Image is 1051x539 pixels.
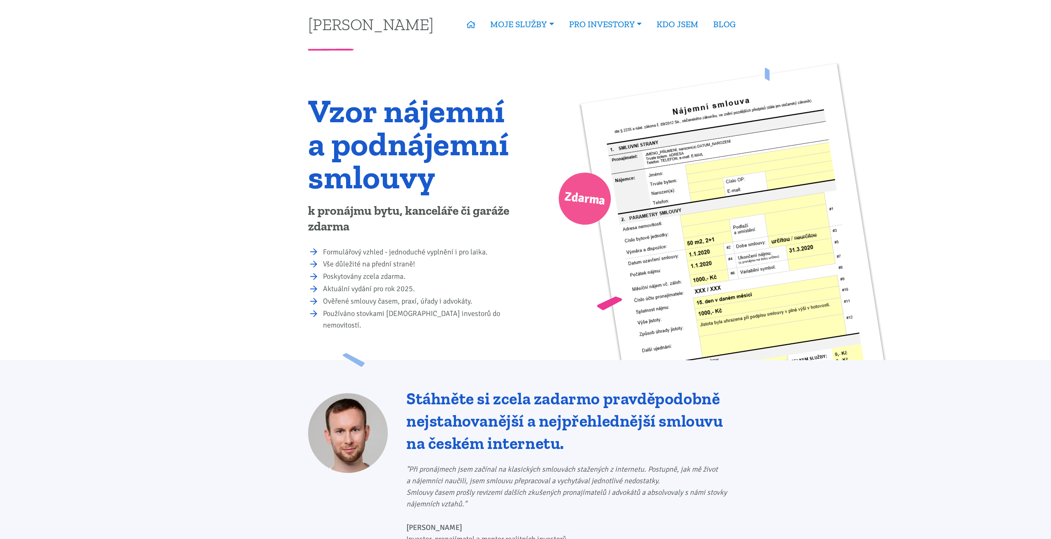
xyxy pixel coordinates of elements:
[323,308,520,331] li: Používáno stovkami [DEMOGRAPHIC_DATA] investorů do nemovitostí.
[406,465,727,508] i: "Při pronájmech jsem začínal na klasických smlouvách stažených z internetu. Postupně, jak mě živo...
[323,296,520,307] li: Ověřené smlouvy časem, praxí, úřady i advokáty.
[323,283,520,295] li: Aktuální vydání pro rok 2025.
[323,259,520,270] li: Vše důležité na přední straně!
[308,393,388,473] img: Tomáš Kučera
[406,523,462,532] b: [PERSON_NAME]
[323,271,520,283] li: Poskytovány zcela zdarma.
[706,15,743,34] a: BLOG
[308,16,434,32] a: [PERSON_NAME]
[649,15,706,34] a: KDO JSEM
[562,15,649,34] a: PRO INVESTORY
[406,387,743,454] h2: Stáhněte si zcela zadarmo pravděpodobně nejstahovanější a nejpřehlednější smlouvu na českém inter...
[308,94,520,193] h1: Vzor nájemní a podnájemní smlouvy
[323,247,520,258] li: Formulářový vzhled - jednoduché vyplnění i pro laika.
[483,15,561,34] a: MOJE SLUŽBY
[563,186,606,212] span: Zdarma
[308,203,520,235] p: k pronájmu bytu, kanceláře či garáže zdarma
